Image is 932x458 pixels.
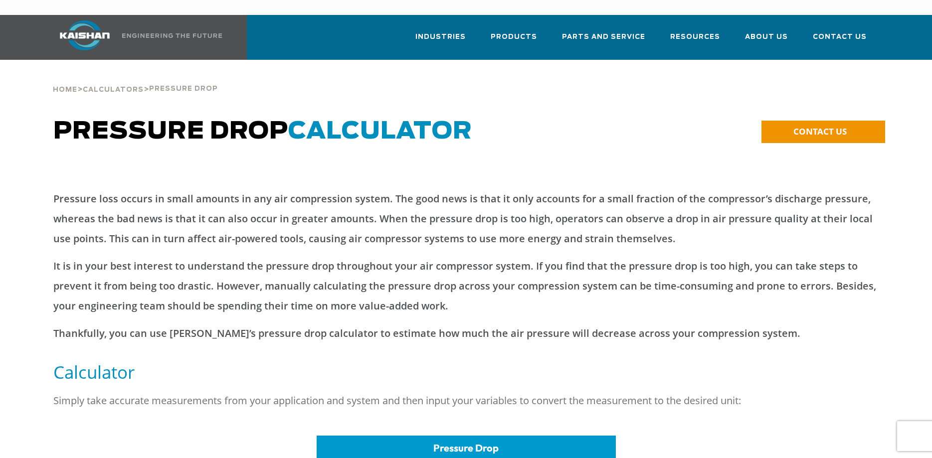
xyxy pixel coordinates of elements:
[47,20,122,50] img: kaishan logo
[415,24,466,58] a: Industries
[562,31,645,43] span: Parts and Service
[670,24,720,58] a: Resources
[53,60,218,98] div: > >
[53,189,879,249] p: Pressure loss occurs in small amounts in any air compression system. The good news is that it onl...
[491,31,537,43] span: Products
[83,87,144,93] span: Calculators
[47,15,224,60] a: Kaishan USA
[813,24,867,58] a: Contact Us
[745,31,788,43] span: About Us
[491,24,537,58] a: Products
[670,31,720,43] span: Resources
[149,86,218,92] span: Pressure Drop
[793,126,847,137] span: CONTACT US
[288,120,472,144] span: CALCULATOR
[745,24,788,58] a: About Us
[53,85,77,94] a: Home
[415,31,466,43] span: Industries
[122,33,222,38] img: Engineering the future
[53,391,879,411] p: Simply take accurate measurements from your application and system and then input your variables ...
[53,87,77,93] span: Home
[53,323,879,343] p: Thankfully, you can use [PERSON_NAME]’s pressure drop calculator to estimate how much the air pre...
[761,121,885,143] a: CONTACT US
[813,31,867,43] span: Contact Us
[53,361,879,383] h5: Calculator
[562,24,645,58] a: Parts and Service
[433,442,499,454] span: Pressure Drop
[83,85,144,94] a: Calculators
[53,120,472,144] span: Pressure Drop
[53,256,879,316] p: It is in your best interest to understand the pressure drop throughout your air compressor system...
